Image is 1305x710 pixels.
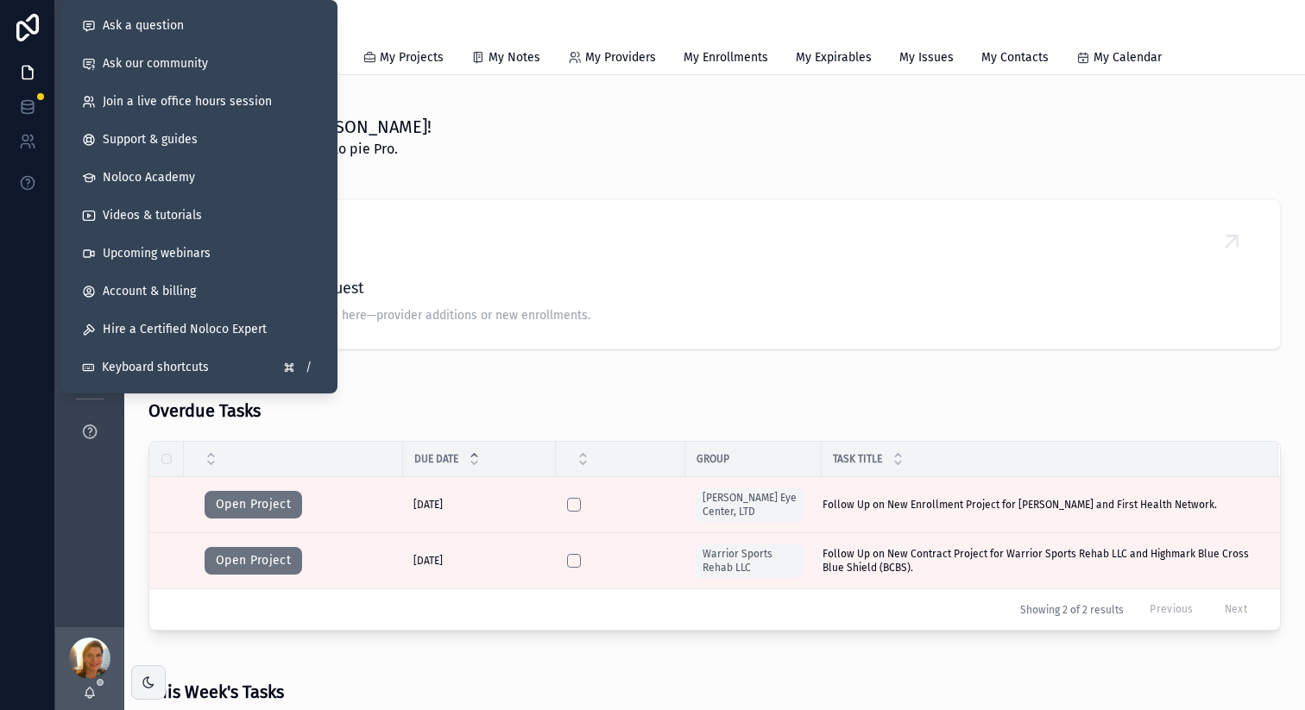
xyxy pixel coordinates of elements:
[684,42,768,77] a: My Enrollments
[68,311,331,349] button: Hire a Certified Noloco Expert
[103,283,196,300] span: Account & billing
[103,321,267,338] span: Hire a Certified Noloco Expert
[696,543,804,578] a: Warrior Sports Rehab LLC
[1020,603,1124,617] span: Showing 2 of 2 results
[833,452,882,466] span: Task Title
[301,361,315,374] span: /
[68,7,331,45] button: Ask a question
[68,159,331,197] a: Noloco Academy
[899,49,954,66] span: My Issues
[68,197,331,235] a: Videos & tutorials
[148,679,284,705] h3: This Week's Tasks
[103,131,198,148] span: Support & guides
[68,83,331,121] a: Join a live office hours session
[149,200,1280,349] a: New Client Service RequestSubmit client add-on requests here—provider additions or new enrollments.
[823,498,1217,512] span: Follow Up on New Enrollment Project for [PERSON_NAME] and First Health Network.
[148,398,261,424] h3: Overdue Tasks
[103,207,202,224] span: Videos & tutorials
[103,169,195,186] span: Noloco Academy
[703,491,797,518] span: [PERSON_NAME] Eye Center, LTD
[380,49,444,66] span: My Projects
[696,487,804,522] a: [PERSON_NAME] Eye Center, LTD
[68,235,331,273] a: Upcoming webinars
[103,17,184,35] span: Ask a question
[697,452,729,466] span: Group
[684,49,768,66] span: My Enrollments
[103,55,208,72] span: Ask our community
[796,42,872,77] a: My Expirables
[362,42,444,77] a: My Projects
[1094,49,1162,66] span: My Calendar
[170,276,1259,300] span: New Client Service Request
[703,547,797,575] span: Warrior Sports Rehab LLC
[413,498,443,512] span: [DATE]
[55,100,124,469] div: scrollable content
[414,452,458,466] span: Due Date
[796,49,872,66] span: My Expirables
[102,359,209,376] span: Keyboard shortcuts
[170,307,1259,324] span: Submit client add-on requests here—provider additions or new enrollments.
[568,42,656,77] a: My Providers
[981,42,1049,77] a: My Contacts
[1076,42,1162,77] a: My Calendar
[899,42,954,77] a: My Issues
[68,349,331,386] button: Keyboard shortcuts/
[823,547,1258,575] span: Follow Up on New Contract Project for Warrior Sports Rehab LLC and Highmark Blue Cross Blue Shiel...
[413,554,443,568] span: [DATE]
[981,49,1049,66] span: My Contacts
[205,499,302,511] a: Open Project
[205,555,302,567] a: Open Project
[68,45,331,83] a: Ask our community
[205,491,302,518] button: Open Project
[471,42,540,77] a: My Notes
[68,121,331,159] a: Support & guides
[103,93,272,110] span: Join a live office hours session
[205,547,302,575] button: Open Project
[68,273,331,311] a: Account & billing
[489,49,540,66] span: My Notes
[103,245,211,262] span: Upcoming webinars
[585,49,656,66] span: My Providers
